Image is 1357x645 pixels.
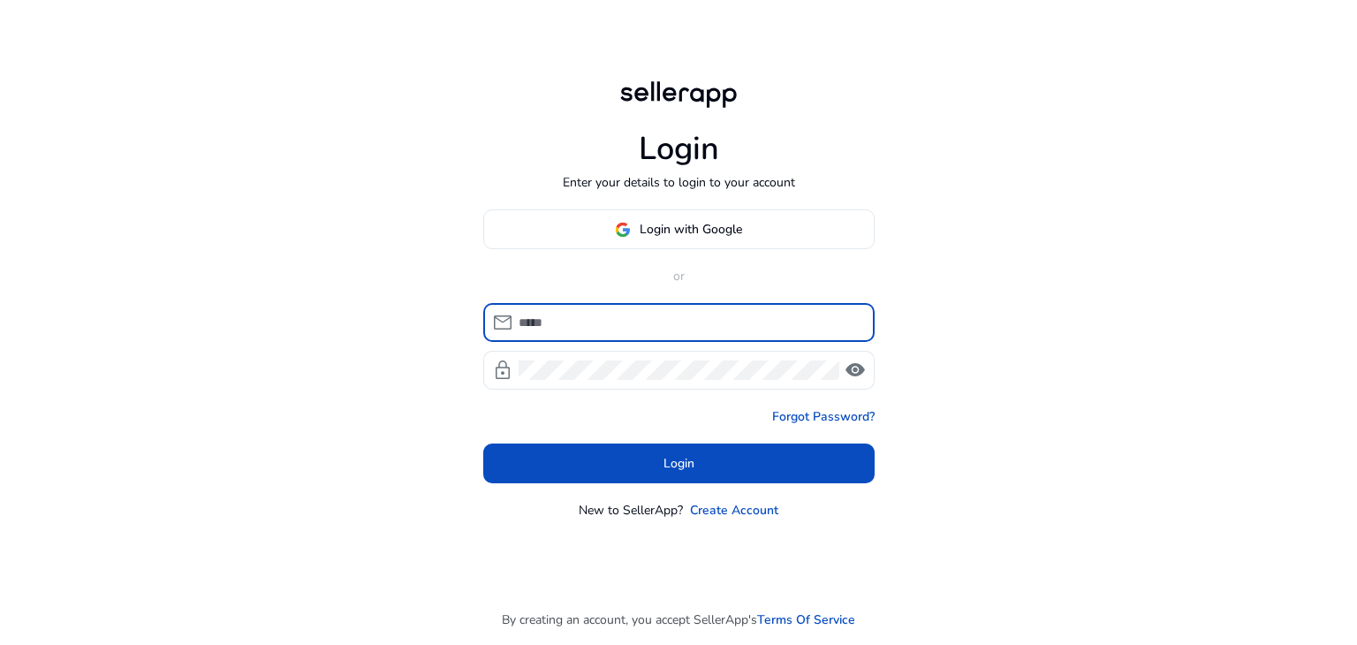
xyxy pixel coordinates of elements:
[483,209,875,249] button: Login with Google
[563,173,795,192] p: Enter your details to login to your account
[579,501,683,520] p: New to SellerApp?
[639,130,719,168] h1: Login
[483,267,875,285] p: or
[615,222,631,238] img: google-logo.svg
[772,407,875,426] a: Forgot Password?
[492,312,513,333] span: mail
[757,611,855,629] a: Terms Of Service
[690,501,778,520] a: Create Account
[492,360,513,381] span: lock
[845,360,866,381] span: visibility
[483,444,875,483] button: Login
[663,454,694,473] span: Login
[640,220,742,239] span: Login with Google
